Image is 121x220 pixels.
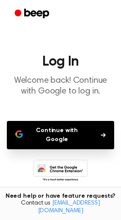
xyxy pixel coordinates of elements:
[7,75,114,97] p: Welcome back! Continue with Google to log in.
[5,200,116,215] span: Contact us
[7,121,114,149] button: Continue with Google
[7,55,114,69] h1: Log In
[38,200,100,214] a: [EMAIL_ADDRESS][DOMAIN_NAME]
[9,6,57,22] a: Beep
